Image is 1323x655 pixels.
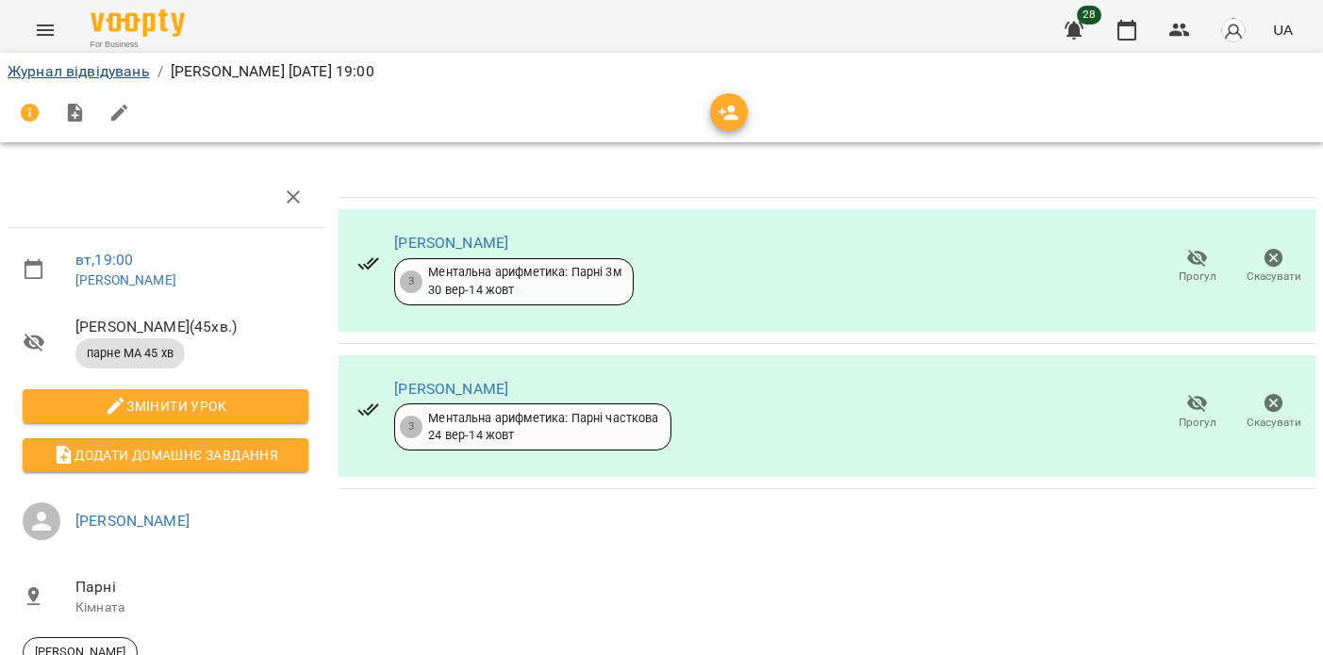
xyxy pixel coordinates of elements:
[1159,385,1235,438] button: Прогул
[157,60,163,83] li: /
[1179,269,1216,285] span: Прогул
[400,270,422,293] div: 3
[38,444,293,467] span: Додати домашнє завдання
[1159,240,1235,293] button: Прогул
[75,576,308,598] span: Парні
[23,438,308,472] button: Додати домашнє завдання
[23,389,308,423] button: Змінити урок
[1273,20,1293,40] span: UA
[1179,415,1216,431] span: Прогул
[8,60,1315,83] nav: breadcrumb
[171,60,374,83] p: [PERSON_NAME] [DATE] 19:00
[38,395,293,418] span: Змінити урок
[1265,12,1300,47] button: UA
[75,316,308,338] span: [PERSON_NAME] ( 45 хв. )
[394,234,508,252] a: [PERSON_NAME]
[1247,269,1301,285] span: Скасувати
[8,62,150,80] a: Журнал відвідувань
[91,39,185,51] span: For Business
[1235,240,1312,293] button: Скасувати
[1077,6,1101,25] span: 28
[23,8,68,53] button: Menu
[428,410,658,445] div: Ментальна арифметика: Парні часткова 24 вер - 14 жовт
[75,512,190,530] a: [PERSON_NAME]
[75,345,185,362] span: парне МА 45 хв
[75,272,176,287] a: [PERSON_NAME]
[1235,385,1312,438] button: Скасувати
[428,264,620,299] div: Ментальна арифметика: Парні 3м 30 вер - 14 жовт
[1247,415,1301,431] span: Скасувати
[400,416,422,438] div: 3
[75,251,133,269] a: вт , 19:00
[91,9,185,37] img: Voopty Logo
[75,598,308,617] p: Кімната
[1220,17,1247,43] img: avatar_s.png
[394,380,508,398] a: [PERSON_NAME]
